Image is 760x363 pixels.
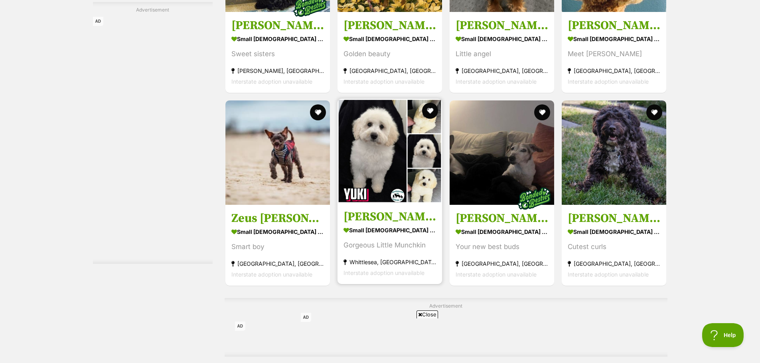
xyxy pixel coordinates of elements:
[338,203,442,284] a: [PERSON_NAME] small [DEMOGRAPHIC_DATA] Dog Gorgeous Little Munchkin Whittlesea, [GEOGRAPHIC_DATA]...
[93,2,213,264] div: Advertisement
[231,18,324,33] h3: [PERSON_NAME] and [PERSON_NAME]
[225,100,330,205] img: Zeus Rivero - Poodle Dog
[568,49,660,59] div: Meet [PERSON_NAME]
[647,104,663,120] button: favourite
[568,33,660,45] strong: small [DEMOGRAPHIC_DATA] Dog
[456,65,548,76] strong: [GEOGRAPHIC_DATA], [GEOGRAPHIC_DATA]
[282,1,290,7] a: Privacy Notification
[568,271,649,277] span: Interstate adoption unavailable
[343,78,424,85] span: Interstate adoption unavailable
[231,65,324,76] strong: [PERSON_NAME], [GEOGRAPHIC_DATA]
[231,49,324,59] div: Sweet sisters
[456,49,548,59] div: Little angel
[456,33,548,45] strong: small [DEMOGRAPHIC_DATA] Dog
[231,271,312,277] span: Interstate adoption unavailable
[568,65,660,76] strong: [GEOGRAPHIC_DATA], [GEOGRAPHIC_DATA]
[456,78,537,85] span: Interstate adoption unavailable
[1,1,7,7] img: consumer-privacy-logo.png
[450,204,554,285] a: [PERSON_NAME] and [PERSON_NAME] small [DEMOGRAPHIC_DATA] Dog Your new best buds [GEOGRAPHIC_DATA]...
[568,78,649,85] span: Interstate adoption unavailable
[568,226,660,237] strong: small [DEMOGRAPHIC_DATA] Dog
[231,210,324,226] h3: Zeus [PERSON_NAME]
[283,1,290,7] img: consumer-privacy-logo.png
[93,17,103,26] span: AD
[338,99,442,203] img: Yuki - Bichon Frise Dog
[343,49,436,59] div: Golden beauty
[338,12,442,93] a: [PERSON_NAME] small [DEMOGRAPHIC_DATA] Dog Golden beauty [GEOGRAPHIC_DATA], [GEOGRAPHIC_DATA] Int...
[456,258,548,269] strong: [GEOGRAPHIC_DATA], [GEOGRAPHIC_DATA]
[534,104,550,120] button: favourite
[225,298,667,357] div: Advertisement
[231,78,312,85] span: Interstate adoption unavailable
[231,226,324,237] strong: small [DEMOGRAPHIC_DATA] Dog
[343,33,436,45] strong: small [DEMOGRAPHIC_DATA] Dog
[568,18,660,33] h3: [PERSON_NAME]
[568,258,660,269] strong: [GEOGRAPHIC_DATA], [GEOGRAPHIC_DATA]
[231,241,324,252] div: Smart boy
[456,226,548,237] strong: small [DEMOGRAPHIC_DATA] Dog
[568,210,660,226] h3: [PERSON_NAME]
[456,18,548,33] h3: [PERSON_NAME]
[301,313,311,322] span: AD
[450,12,554,93] a: [PERSON_NAME] small [DEMOGRAPHIC_DATA] Dog Little angel [GEOGRAPHIC_DATA], [GEOGRAPHIC_DATA] Inte...
[456,271,537,277] span: Interstate adoption unavailable
[231,258,324,269] strong: [GEOGRAPHIC_DATA], [GEOGRAPHIC_DATA]
[343,269,424,276] span: Interstate adoption unavailable
[93,17,213,256] iframe: Advertisement
[450,100,554,205] img: Ruby and Vincent Silvanus - Fox Terrier (Miniature) Dog
[231,33,324,45] strong: small [DEMOGRAPHIC_DATA] Dog
[514,178,554,218] img: bonded besties
[343,239,436,250] div: Gorgeous Little Munchkin
[568,241,660,252] div: Cutest curls
[562,100,666,205] img: Bertie Kumara - Maltese x Poodle Dog
[343,224,436,235] strong: small [DEMOGRAPHIC_DATA] Dog
[343,65,436,76] strong: [GEOGRAPHIC_DATA], [GEOGRAPHIC_DATA]
[235,322,245,331] span: AD
[225,204,330,285] a: Zeus [PERSON_NAME] small [DEMOGRAPHIC_DATA] Dog Smart boy [GEOGRAPHIC_DATA], [GEOGRAPHIC_DATA] In...
[225,12,330,93] a: [PERSON_NAME] and [PERSON_NAME] small [DEMOGRAPHIC_DATA] Dog Sweet sisters [PERSON_NAME], [GEOGRA...
[343,18,436,33] h3: [PERSON_NAME]
[310,104,326,120] button: favourite
[702,323,744,347] iframe: Help Scout Beacon - Open
[562,204,666,285] a: [PERSON_NAME] small [DEMOGRAPHIC_DATA] Dog Cutest curls [GEOGRAPHIC_DATA], [GEOGRAPHIC_DATA] Inte...
[417,310,438,318] span: Close
[301,313,591,349] iframe: Advertisement
[456,210,548,226] h3: [PERSON_NAME] and [PERSON_NAME]
[456,241,548,252] div: Your new best buds
[343,256,436,267] strong: Whittlesea, [GEOGRAPHIC_DATA]
[282,0,290,6] img: iconc.png
[562,12,666,93] a: [PERSON_NAME] small [DEMOGRAPHIC_DATA] Dog Meet [PERSON_NAME] [GEOGRAPHIC_DATA], [GEOGRAPHIC_DATA...
[422,103,438,119] button: favourite
[343,209,436,224] h3: [PERSON_NAME]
